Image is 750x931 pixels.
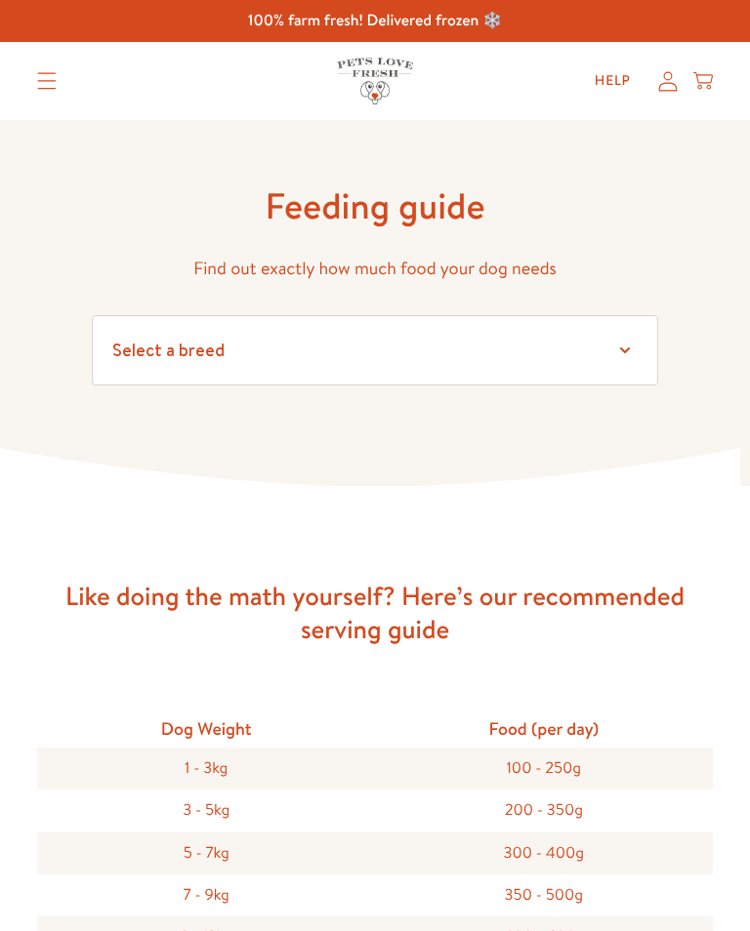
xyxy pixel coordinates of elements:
div: 350 - 500g [375,874,713,916]
div: Dog Weight [37,709,375,748]
h1: Feeding guide [92,182,658,229]
summary: Translation missing: en.sections.header.menu [21,57,72,105]
div: 7 - 9kg [37,874,375,916]
div: 5 - 7kg [37,832,375,874]
div: Food (per day) [375,709,713,748]
p: Find out exactly how much food your dog needs [92,254,658,284]
img: Pets Love Fresh [337,58,413,103]
a: Help [579,61,646,101]
div: 3 - 5kg [37,789,375,831]
div: 200 - 350g [375,789,713,831]
div: 1 - 3kg [37,748,375,789]
div: 100 - 250g [375,748,713,789]
div: 300 - 400g [375,832,713,874]
h3: Like doing the math yourself? Here’s our recommended serving guide [62,580,687,647]
iframe: Gorgias live chat messenger [652,839,730,911]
